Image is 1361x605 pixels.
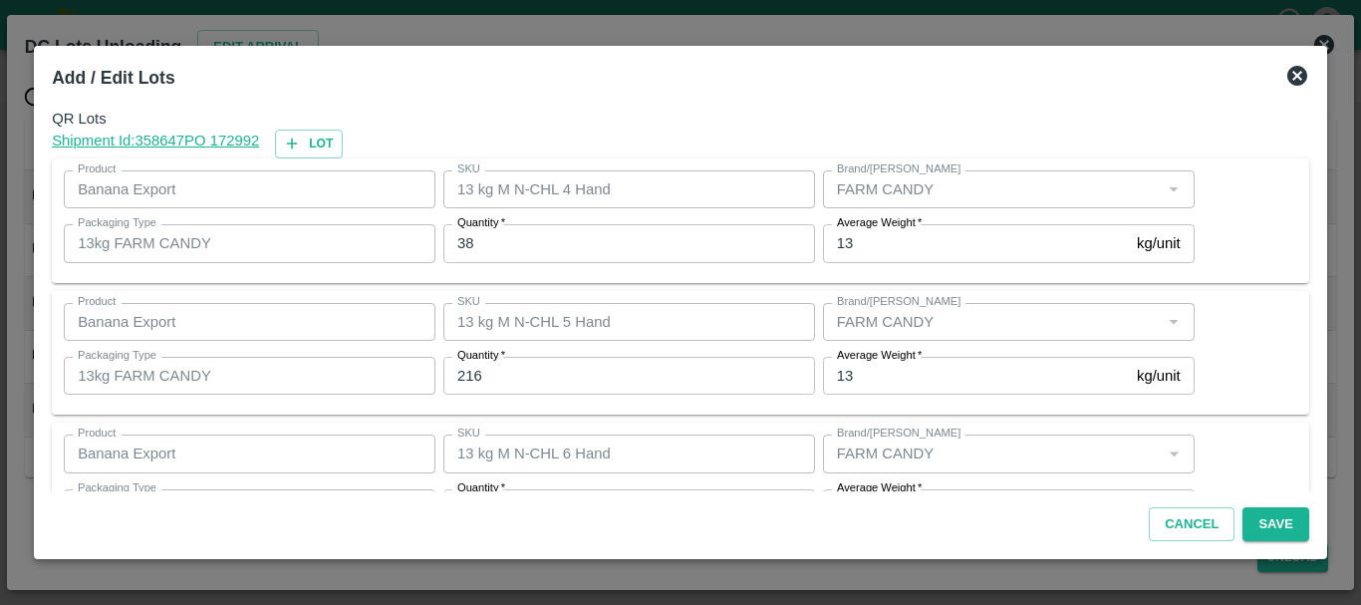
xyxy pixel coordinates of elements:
label: SKU [457,161,480,177]
label: Quantity [457,480,505,496]
input: Create Brand/Marka [829,309,1156,335]
button: Cancel [1149,507,1234,542]
label: Packaging Type [78,480,156,496]
span: QR Lots [52,108,1309,130]
label: Packaging Type [78,215,156,231]
label: Product [78,294,116,310]
input: Create Brand/Marka [829,176,1156,202]
label: Average Weight [837,480,922,496]
input: Create Brand/Marka [829,441,1156,466]
a: Shipment Id:358647PO 172992 [52,130,259,158]
label: Brand/[PERSON_NAME] [837,294,960,310]
label: Average Weight [837,348,922,364]
label: SKU [457,294,480,310]
button: Save [1242,507,1308,542]
label: Brand/[PERSON_NAME] [837,426,960,442]
label: Quantity [457,348,505,364]
label: Product [78,426,116,442]
label: Brand/[PERSON_NAME] [837,161,960,177]
label: SKU [457,426,480,442]
p: kg/unit [1137,232,1181,254]
label: Product [78,161,116,177]
label: Average Weight [837,215,922,231]
b: Add / Edit Lots [52,68,174,88]
label: Quantity [457,215,505,231]
label: Packaging Type [78,348,156,364]
button: Lot [275,130,343,158]
p: kg/unit [1137,365,1181,387]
